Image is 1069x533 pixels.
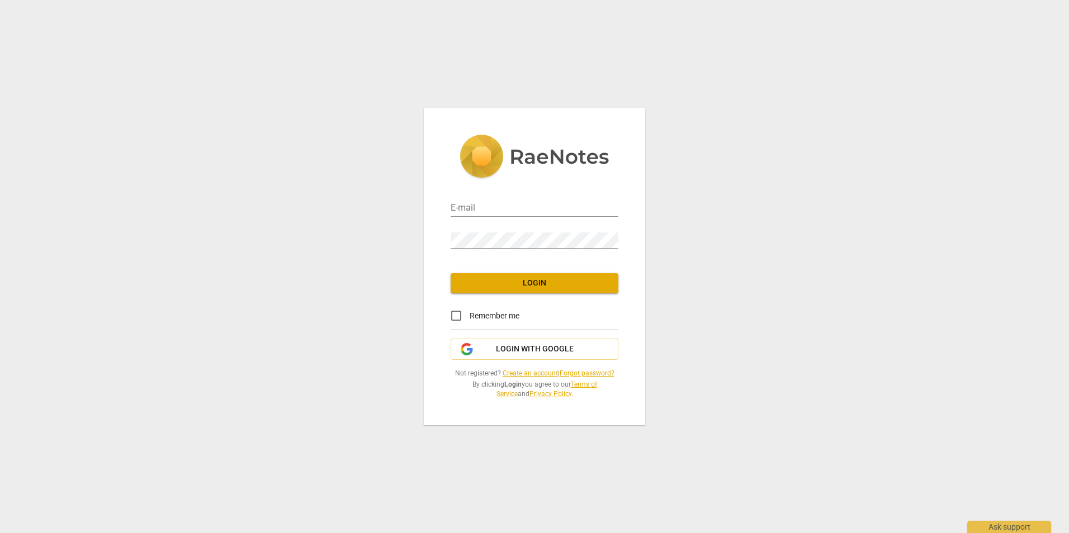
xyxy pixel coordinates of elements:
[504,380,522,388] b: Login
[451,369,618,378] span: Not registered? |
[967,521,1051,533] div: Ask support
[451,380,618,398] span: By clicking you agree to our and .
[496,380,597,398] a: Terms of Service
[529,390,571,398] a: Privacy Policy
[496,344,574,355] span: Login with Google
[470,310,519,322] span: Remember me
[460,135,609,180] img: 5ac2273c67554f335776073100b6d88f.svg
[560,369,614,377] a: Forgot password?
[460,278,609,289] span: Login
[451,273,618,293] button: Login
[451,339,618,360] button: Login with Google
[503,369,558,377] a: Create an account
